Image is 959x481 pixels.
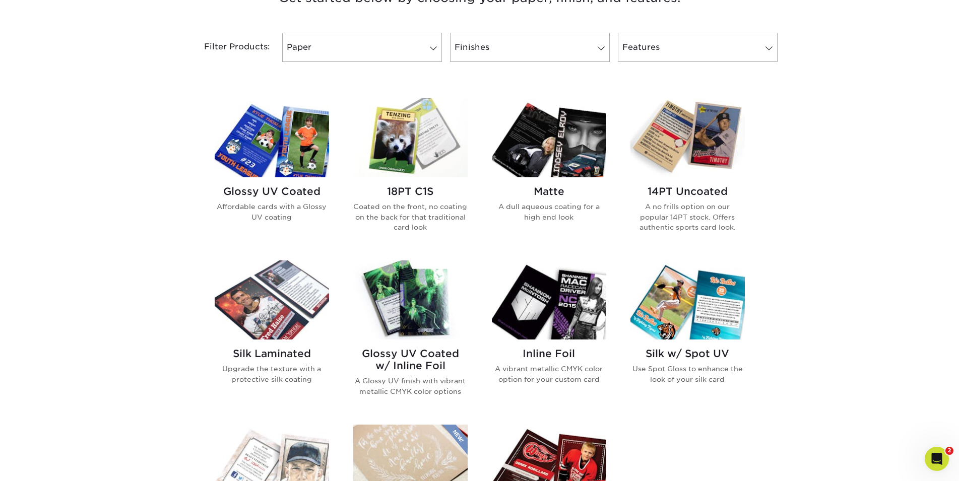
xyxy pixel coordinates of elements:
img: 14PT Uncoated Trading Cards [630,98,745,177]
h2: 14PT Uncoated [630,185,745,197]
a: Paper [282,33,442,62]
img: Silk Laminated Trading Cards [215,260,329,339]
p: Affordable cards with a Glossy UV coating [215,201,329,222]
img: Silk w/ Spot UV Trading Cards [630,260,745,339]
h2: 18PT C1S [353,185,468,197]
img: Matte Trading Cards [492,98,606,177]
a: Glossy UV Coated w/ Inline Foil Trading Cards Glossy UV Coated w/ Inline Foil A Glossy UV finish ... [353,260,468,413]
a: Glossy UV Coated Trading Cards Glossy UV Coated Affordable cards with a Glossy UV coating [215,98,329,248]
a: Silk w/ Spot UV Trading Cards Silk w/ Spot UV Use Spot Gloss to enhance the look of your silk card [630,260,745,413]
img: Glossy UV Coated Trading Cards [215,98,329,177]
h2: Silk w/ Spot UV [630,348,745,360]
a: Matte Trading Cards Matte A dull aqueous coating for a high end look [492,98,606,248]
img: Glossy UV Coated w/ Inline Foil Trading Cards [353,260,468,339]
p: Coated on the front, no coating on the back for that traditional card look [353,201,468,232]
p: A Glossy UV finish with vibrant metallic CMYK color options [353,376,468,396]
a: Silk Laminated Trading Cards Silk Laminated Upgrade the texture with a protective silk coating [215,260,329,413]
h2: Glossy UV Coated w/ Inline Foil [353,348,468,372]
iframe: Intercom live chat [925,447,949,471]
a: 18PT C1S Trading Cards 18PT C1S Coated on the front, no coating on the back for that traditional ... [353,98,468,248]
a: Features [618,33,778,62]
p: A dull aqueous coating for a high end look [492,201,606,222]
h2: Silk Laminated [215,348,329,360]
span: 2 [945,447,953,455]
div: Filter Products: [177,33,278,62]
a: Finishes [450,33,610,62]
p: A vibrant metallic CMYK color option for your custom card [492,364,606,384]
a: Inline Foil Trading Cards Inline Foil A vibrant metallic CMYK color option for your custom card [492,260,606,413]
p: A no frills option on our popular 14PT stock. Offers authentic sports card look. [630,201,745,232]
a: 14PT Uncoated Trading Cards 14PT Uncoated A no frills option on our popular 14PT stock. Offers au... [630,98,745,248]
h2: Inline Foil [492,348,606,360]
h2: Matte [492,185,606,197]
p: Upgrade the texture with a protective silk coating [215,364,329,384]
img: 18PT C1S Trading Cards [353,98,468,177]
h2: Glossy UV Coated [215,185,329,197]
img: New Product [442,425,468,455]
p: Use Spot Gloss to enhance the look of your silk card [630,364,745,384]
img: Inline Foil Trading Cards [492,260,606,339]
